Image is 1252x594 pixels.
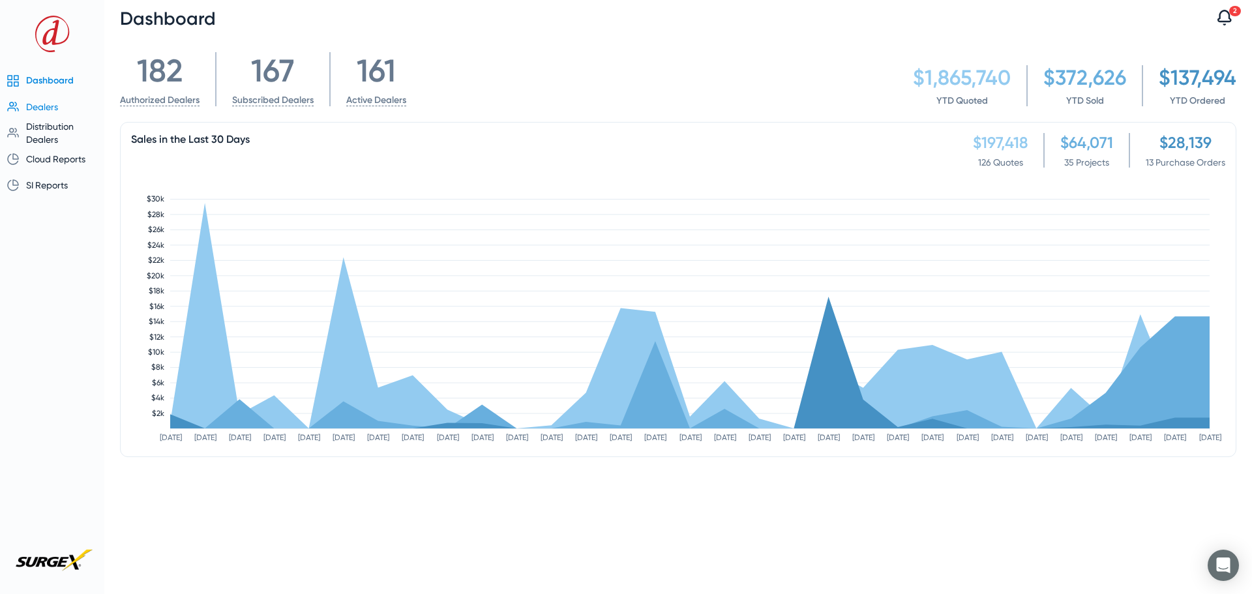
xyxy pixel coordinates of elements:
text: [DATE] [818,433,840,442]
text: $16k [149,302,164,311]
text: [DATE] [194,433,216,442]
text: $10k [148,348,164,357]
div: $197,418 [973,133,1028,152]
text: $22k [148,256,164,265]
text: [DATE] [263,433,286,442]
text: [DATE] [160,433,182,442]
text: [DATE] [402,433,424,442]
span: Dashboard [120,8,216,29]
text: $30k [147,194,164,203]
text: $26k [148,225,164,234]
div: Open Intercom Messenger [1208,550,1239,581]
text: [DATE] [749,433,771,442]
text: [DATE] [1060,433,1082,442]
text: [DATE] [575,433,597,442]
text: [DATE] [991,433,1013,442]
text: [DATE] [333,433,355,442]
text: [DATE] [957,433,979,442]
text: $14k [149,317,164,326]
span: Cloud Reports [26,154,85,164]
text: [DATE] [367,433,389,442]
span: Distribution Dealers [26,121,74,145]
text: [DATE] [679,433,702,442]
text: [DATE] [298,433,320,442]
text: $28k [147,210,164,219]
text: $24k [147,241,164,250]
a: Subscribed Dealers [232,95,314,106]
div: $28,139 [1146,133,1225,152]
text: $2k [152,409,164,418]
text: [DATE] [887,433,909,442]
div: 161 [346,52,406,89]
text: [DATE] [1129,433,1152,442]
text: [DATE] [644,433,666,442]
text: [DATE] [783,433,805,442]
a: Authorized Dealers [120,95,200,106]
a: YTD Quoted [936,95,988,106]
span: Sales in the Last 30 Days [131,133,250,145]
text: [DATE] [714,433,736,442]
a: Active Dealers [346,95,406,106]
text: [DATE] [610,433,632,442]
text: [DATE] [437,433,459,442]
span: 13 Purchase Orders [1146,157,1225,168]
div: $372,626 [1043,65,1126,90]
span: 35 Projects [1060,157,1113,168]
text: [DATE] [1095,433,1117,442]
a: YTD Ordered [1170,95,1225,106]
text: [DATE] [1164,433,1186,442]
span: Dashboard [26,75,74,86]
text: $12k [149,333,164,342]
text: [DATE] [921,433,944,442]
text: $8k [151,363,164,372]
text: [DATE] [1026,433,1048,442]
text: [DATE] [506,433,528,442]
text: [DATE] [852,433,874,442]
img: SurgeX_637552454941000070.png [10,546,94,576]
span: Dealers [26,102,58,112]
text: $18k [149,286,164,295]
span: 126 Quotes [973,157,1028,168]
text: $20k [147,271,164,280]
div: $1,865,740 [913,65,1011,90]
text: $4k [151,393,164,402]
text: $6k [152,378,164,387]
text: [DATE] [1199,433,1221,442]
text: [DATE] [541,433,563,442]
text: [DATE] [229,433,251,442]
div: $137,494 [1159,65,1236,90]
div: 167 [232,52,314,89]
div: $64,071 [1060,133,1113,152]
div: 182 [120,52,200,89]
a: YTD Sold [1066,95,1104,106]
span: SI Reports [26,180,68,190]
text: [DATE] [471,433,494,442]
